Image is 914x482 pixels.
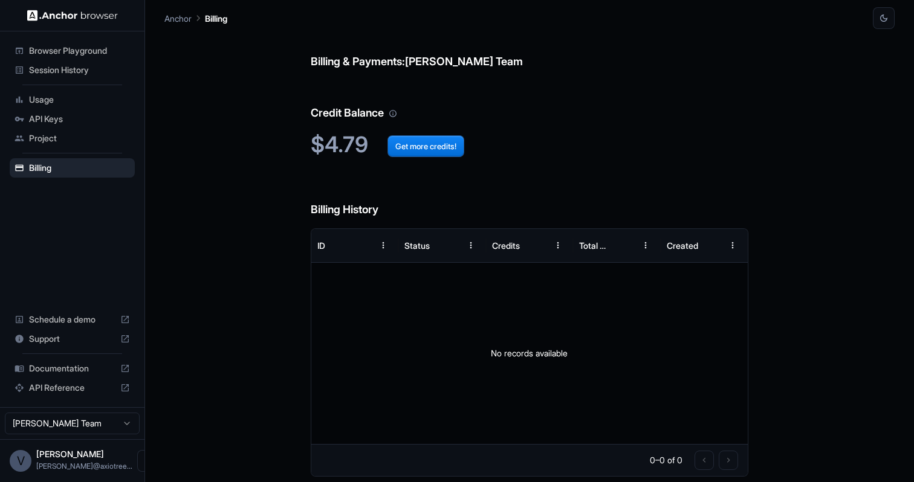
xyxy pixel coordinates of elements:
[27,10,118,21] img: Anchor Logo
[492,240,520,251] div: Credits
[29,113,130,125] span: API Keys
[10,41,135,60] div: Browser Playground
[311,80,749,122] h6: Credit Balance
[29,313,115,326] span: Schedule a demo
[311,263,748,444] div: No records available
[311,177,749,219] h6: Billing History
[10,60,135,80] div: Session History
[29,45,130,57] span: Browser Playground
[10,310,135,329] div: Schedule a demo
[164,12,192,25] p: Anchor
[351,234,372,256] button: Sort
[387,135,464,157] button: Get more credits!
[10,378,135,397] div: API Reference
[29,132,130,144] span: Project
[317,240,325,251] div: ID
[29,382,115,394] span: API Reference
[722,234,744,256] button: Menu
[10,450,31,472] div: V
[36,461,132,471] span: vipin@axiotree.com
[311,132,749,158] h2: $4.79
[372,234,394,256] button: Menu
[613,234,635,256] button: Sort
[29,64,130,76] span: Session History
[10,90,135,109] div: Usage
[36,449,104,459] span: Vipin Tanna
[650,454,682,466] p: 0–0 of 0
[10,359,135,378] div: Documentation
[10,158,135,178] div: Billing
[460,234,482,256] button: Menu
[438,234,460,256] button: Sort
[525,234,547,256] button: Sort
[311,29,749,71] h6: Billing & Payments: [PERSON_NAME] Team
[404,240,430,251] div: Status
[547,234,569,256] button: Menu
[700,234,722,256] button: Sort
[205,12,227,25] p: Billing
[137,450,159,472] button: Open menu
[29,333,115,345] span: Support
[29,94,130,106] span: Usage
[667,240,698,251] div: Created
[29,362,115,374] span: Documentation
[10,129,135,148] div: Project
[10,109,135,129] div: API Keys
[29,162,130,174] span: Billing
[164,11,227,25] nav: breadcrumb
[389,109,397,118] svg: Your credit balance will be consumed as you use the API. Visit the usage page to view a breakdown...
[635,234,656,256] button: Menu
[579,240,612,251] div: Total Cost
[10,329,135,349] div: Support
